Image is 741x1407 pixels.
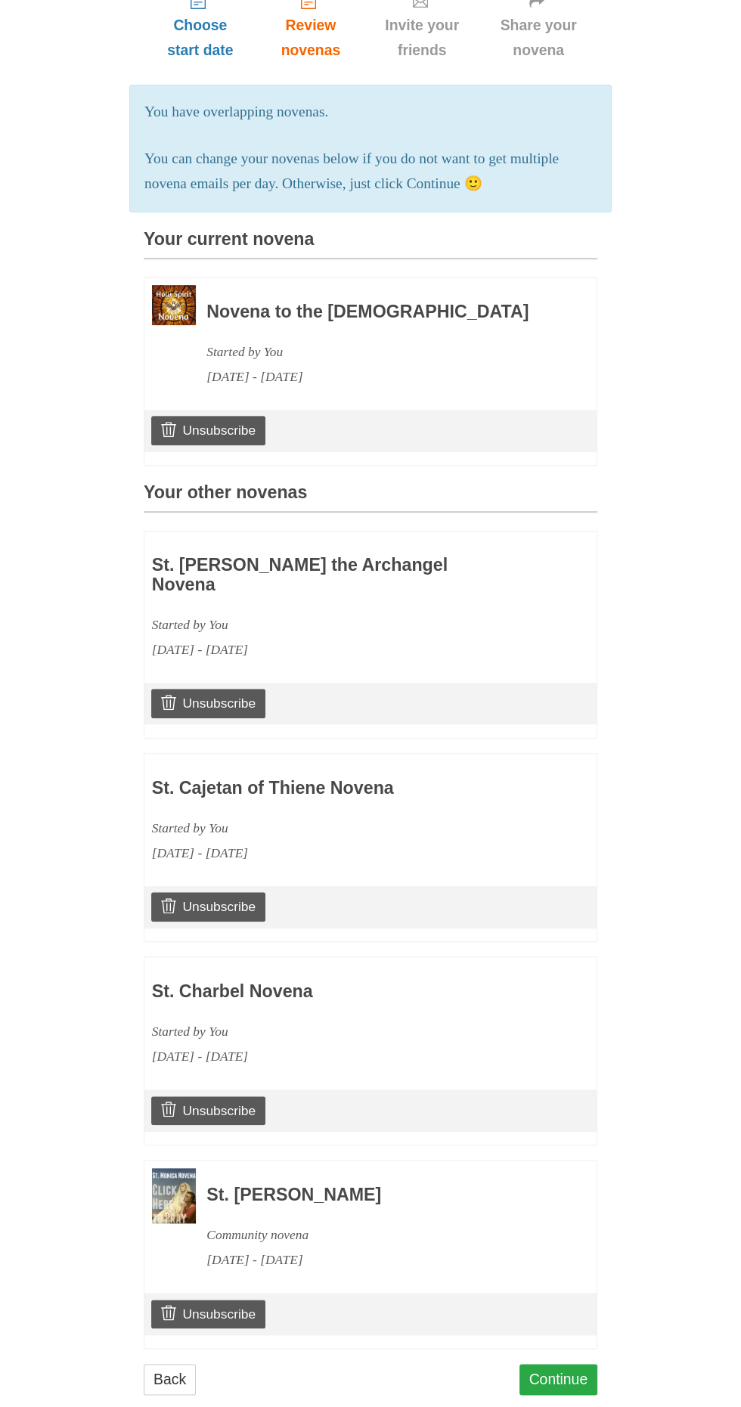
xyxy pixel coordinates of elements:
h3: St. Charbel Novena [152,982,501,1002]
div: Started by You [206,339,556,364]
h3: St. [PERSON_NAME] the Archangel Novena [152,556,501,594]
img: Novena image [152,1168,196,1223]
h3: St. Cajetan of Thiene Novena [152,779,501,798]
span: Share your novena [495,13,582,63]
span: Invite your friends [380,13,464,63]
h3: St. [PERSON_NAME] [206,1185,556,1205]
div: Community novena [206,1223,556,1247]
div: Started by You [152,612,501,637]
a: Unsubscribe [151,892,265,921]
a: Unsubscribe [151,1096,265,1125]
h3: Novena to the [DEMOGRAPHIC_DATA] [206,302,556,322]
div: [DATE] - [DATE] [206,364,556,389]
p: You can change your novenas below if you do not want to get multiple novena emails per day. Other... [144,147,597,197]
div: Started by You [152,816,501,841]
div: [DATE] - [DATE] [152,841,501,866]
p: You have overlapping novenas. [144,100,597,125]
a: Back [144,1364,196,1395]
div: [DATE] - [DATE] [152,637,501,662]
a: Continue [519,1364,598,1395]
div: [DATE] - [DATE] [152,1044,501,1069]
h3: Your current novena [144,230,597,259]
img: Novena image [152,285,196,326]
span: Choose start date [159,13,242,63]
a: Unsubscribe [151,689,265,717]
a: Unsubscribe [151,1300,265,1328]
a: Unsubscribe [151,416,265,445]
span: Review novenas [272,13,349,63]
div: Started by You [152,1019,501,1044]
h3: Your other novenas [144,483,597,513]
div: [DATE] - [DATE] [206,1247,556,1272]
